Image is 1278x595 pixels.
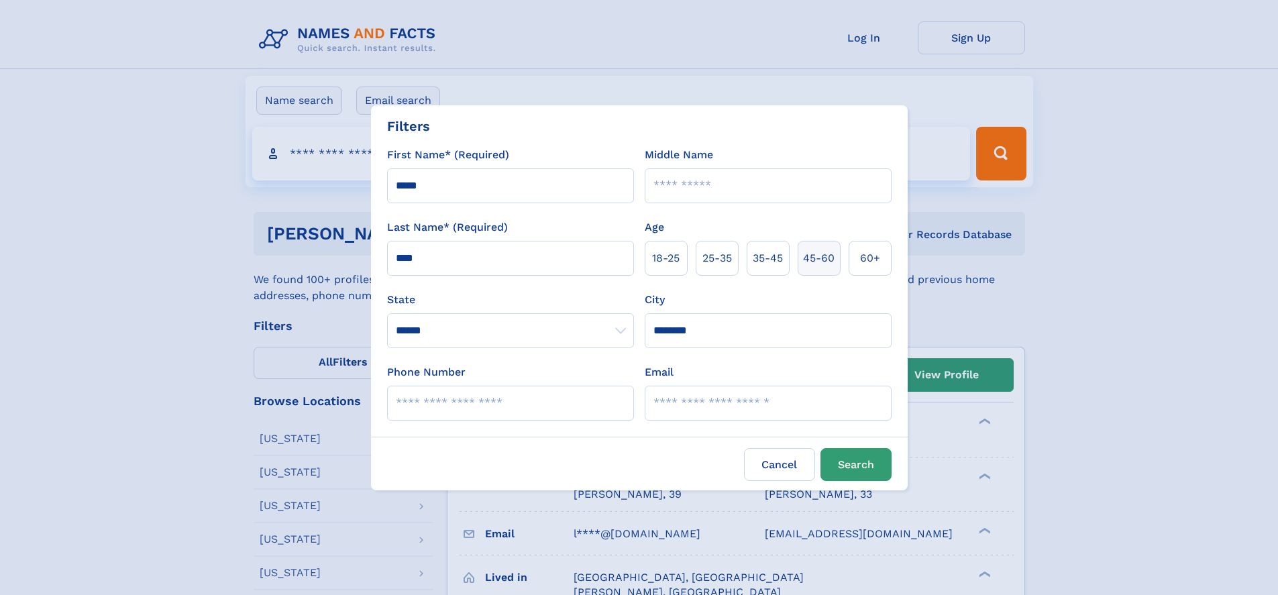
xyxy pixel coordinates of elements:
[387,147,509,163] label: First Name* (Required)
[820,448,892,481] button: Search
[652,250,680,266] span: 18‑25
[387,364,466,380] label: Phone Number
[803,250,835,266] span: 45‑60
[645,364,674,380] label: Email
[387,292,634,308] label: State
[387,219,508,235] label: Last Name* (Required)
[645,292,665,308] label: City
[645,147,713,163] label: Middle Name
[753,250,783,266] span: 35‑45
[645,219,664,235] label: Age
[702,250,732,266] span: 25‑35
[387,116,430,136] div: Filters
[860,250,880,266] span: 60+
[744,448,815,481] label: Cancel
